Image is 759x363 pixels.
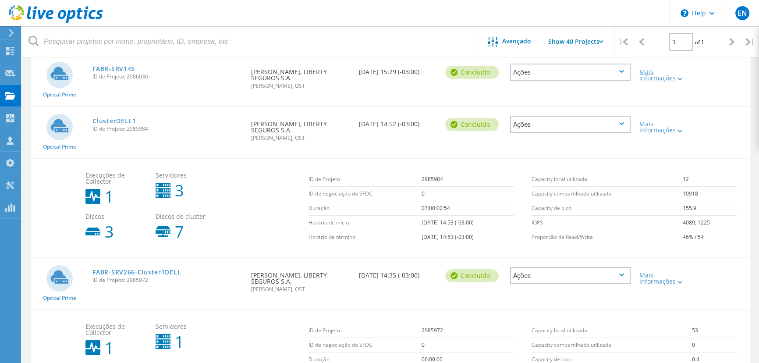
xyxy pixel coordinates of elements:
[92,269,181,275] a: FABR-SRV266-Cluster1DELL
[85,324,147,336] span: Execuções de Collector
[681,9,688,17] svg: \n
[309,172,422,187] td: ID de Projeto
[445,118,499,131] div: Concluído
[92,74,242,79] span: ID de Projeto: 2986036
[421,201,514,216] td: 07:00:00:54
[737,10,747,17] span: EN
[683,187,737,201] td: 10918
[532,172,683,187] td: Capacity local utilizada
[43,144,76,149] span: Optical Prime
[741,26,759,57] div: |
[156,214,217,220] span: Discos de cluster
[532,187,683,201] td: Capacity compartilhada utilizada
[43,295,76,301] span: Optical Prime
[43,92,76,97] span: Optical Prime
[247,107,355,149] div: [PERSON_NAME], LIBERTY SEGUROS S.A.
[92,118,136,124] a: ClusterDELL1
[445,66,499,79] div: Concluído
[532,230,683,245] td: Proporção de Read/Write
[247,258,355,301] div: [PERSON_NAME], LIBERTY SEGUROS S.A.
[251,83,350,89] span: [PERSON_NAME], OST
[175,183,184,199] b: 3
[683,216,737,230] td: 4089, 1225
[421,324,514,338] td: 2985972
[421,216,514,230] td: [DATE] 14:53 (-03:00)
[445,269,499,282] div: Concluído
[639,272,688,285] div: Mais informações
[614,26,632,57] div: |
[355,258,441,287] div: [DATE] 14:35 (-03:00)
[510,116,631,133] div: Ações
[355,55,441,84] div: [DATE] 15:29 (-03:00)
[695,39,704,46] span: of 1
[683,172,737,187] td: 12
[105,189,114,205] b: 1
[251,135,350,141] span: [PERSON_NAME], OST
[639,69,688,81] div: Mais informações
[421,172,514,187] td: 2985984
[502,38,531,44] span: Avançado
[105,340,114,356] b: 1
[156,324,217,330] span: Servidores
[247,55,355,97] div: [PERSON_NAME], LIBERTY SEGUROS S.A.
[309,216,422,230] td: Horário de início
[309,201,422,216] td: Duração
[421,187,514,201] td: 0
[105,224,114,240] b: 3
[175,334,184,350] b: 1
[532,338,692,352] td: Capacity compartilhada utilizada
[92,66,135,72] a: FABR-SRV145
[510,64,631,81] div: Ações
[683,230,737,245] td: 46% / 54
[421,338,514,352] td: 0
[532,324,692,338] td: Capacity local utilizada
[309,324,422,338] td: ID de Projeto
[639,121,688,133] div: Mais informações
[92,126,242,132] span: ID de Projeto: 2985984
[692,324,737,338] td: 53
[309,230,422,245] td: Horário de término
[309,338,422,352] td: ID de negociação do SFDC
[251,287,350,292] span: [PERSON_NAME], OST
[156,172,217,178] span: Servidores
[683,201,737,216] td: 155.9
[355,107,441,136] div: [DATE] 14:52 (-03:00)
[692,338,737,352] td: 0
[85,214,147,220] span: Discos
[9,18,103,25] a: Live Optics Dashboard
[532,201,683,216] td: Capacity de pico
[532,216,683,230] td: IOPS
[92,278,242,283] span: ID de Projeto: 2985972
[22,26,475,57] input: Pesquisar projetos por nome, proprietário, ID, empresa, etc
[309,187,422,201] td: ID de negociação do SFDC
[510,267,631,284] div: Ações
[175,224,184,240] b: 7
[85,172,147,185] span: Execuções de Collector
[421,230,514,245] td: [DATE] 14:53 (-03:00)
